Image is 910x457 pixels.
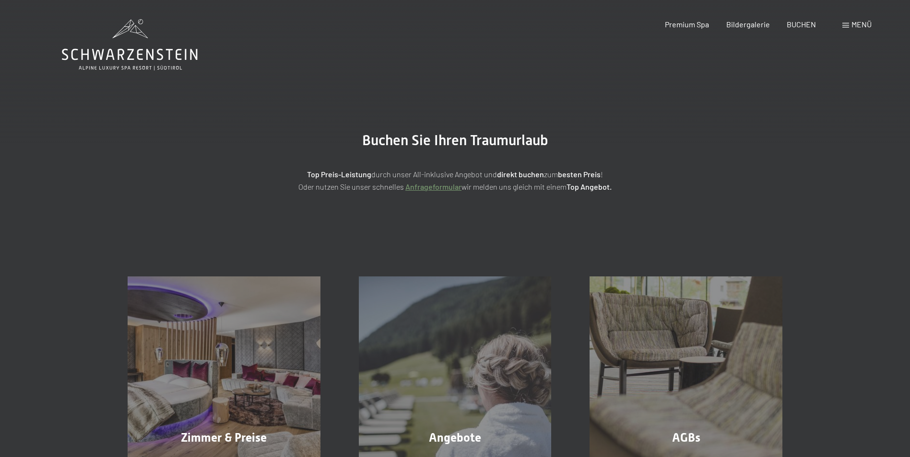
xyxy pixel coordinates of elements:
a: BUCHEN [787,20,816,29]
a: Anfrageformular [405,182,461,191]
strong: Top Angebot. [567,182,612,191]
p: durch unser All-inklusive Angebot und zum ! Oder nutzen Sie unser schnelles wir melden uns gleich... [215,168,695,193]
strong: direkt buchen [497,170,544,179]
strong: besten Preis [558,170,601,179]
a: Premium Spa [665,20,709,29]
span: Menü [851,20,872,29]
a: Bildergalerie [726,20,770,29]
span: Zimmer & Preise [181,431,267,445]
span: Buchen Sie Ihren Traumurlaub [362,132,548,149]
strong: Top Preis-Leistung [307,170,371,179]
span: Angebote [429,431,481,445]
span: AGBs [672,431,700,445]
